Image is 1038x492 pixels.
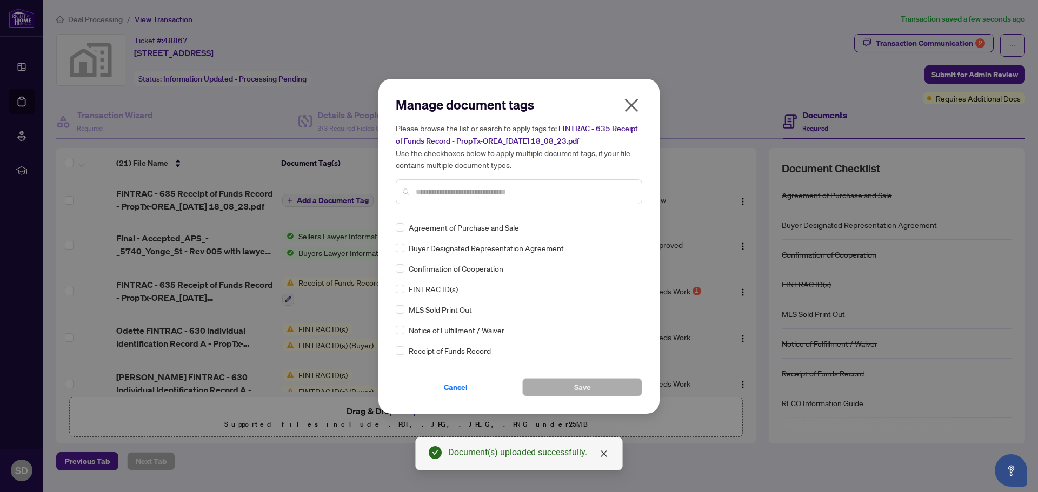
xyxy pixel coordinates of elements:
[598,448,610,460] a: Close
[409,242,564,254] span: Buyer Designated Representation Agreement
[409,221,519,233] span: Agreement of Purchase and Sale
[522,378,642,396] button: Save
[448,446,609,459] div: Document(s) uploaded successfully.
[600,449,608,458] span: close
[444,379,468,396] span: Cancel
[396,96,642,113] h2: Manage document tags
[623,97,640,114] span: close
[396,122,642,171] h5: Please browse the list or search to apply tags to: Use the checkboxes below to apply multiple doc...
[429,446,442,459] span: check-circle
[409,283,458,295] span: FINTRAC ID(s)
[396,124,638,146] span: FINTRAC - 635 Receipt of Funds Record - PropTx-OREA_[DATE] 18_08_23.pdf
[995,454,1027,487] button: Open asap
[409,345,491,356] span: Receipt of Funds Record
[396,378,516,396] button: Cancel
[409,262,503,274] span: Confirmation of Cooperation
[409,324,504,336] span: Notice of Fulfillment / Waiver
[409,304,472,315] span: MLS Sold Print Out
